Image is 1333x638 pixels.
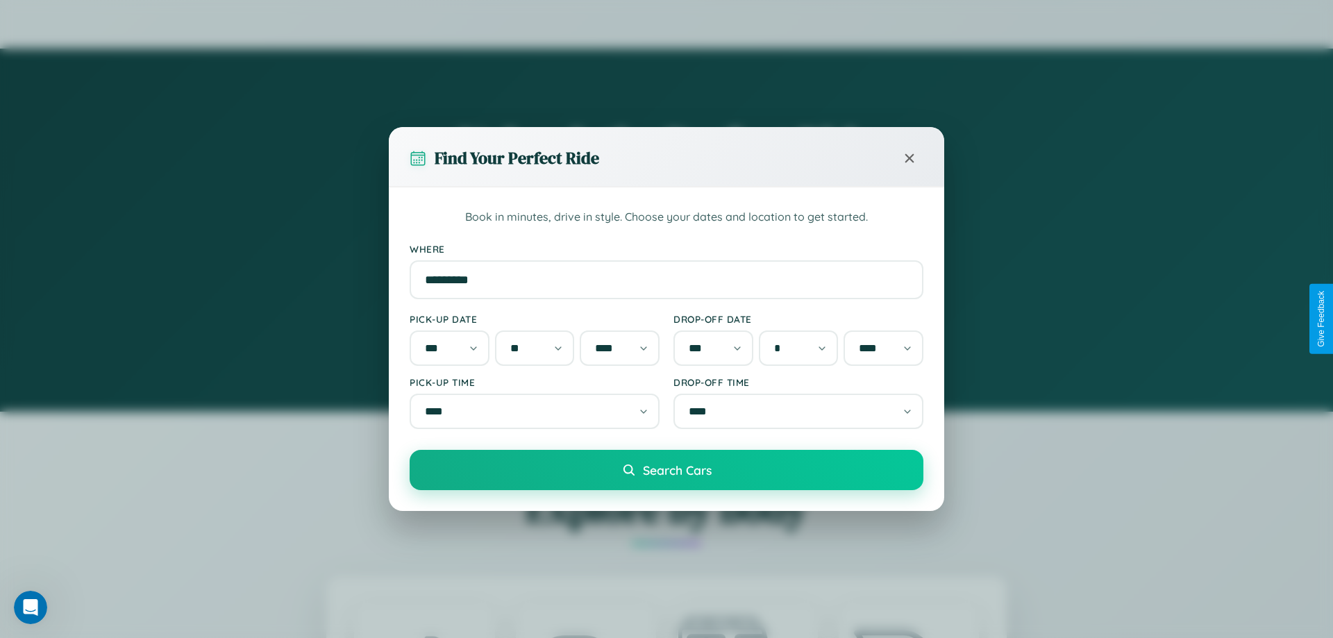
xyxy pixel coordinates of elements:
button: Search Cars [410,450,923,490]
span: Search Cars [643,462,712,478]
label: Pick-up Date [410,313,660,325]
label: Pick-up Time [410,376,660,388]
h3: Find Your Perfect Ride [435,146,599,169]
p: Book in minutes, drive in style. Choose your dates and location to get started. [410,208,923,226]
label: Drop-off Date [673,313,923,325]
label: Drop-off Time [673,376,923,388]
label: Where [410,243,923,255]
